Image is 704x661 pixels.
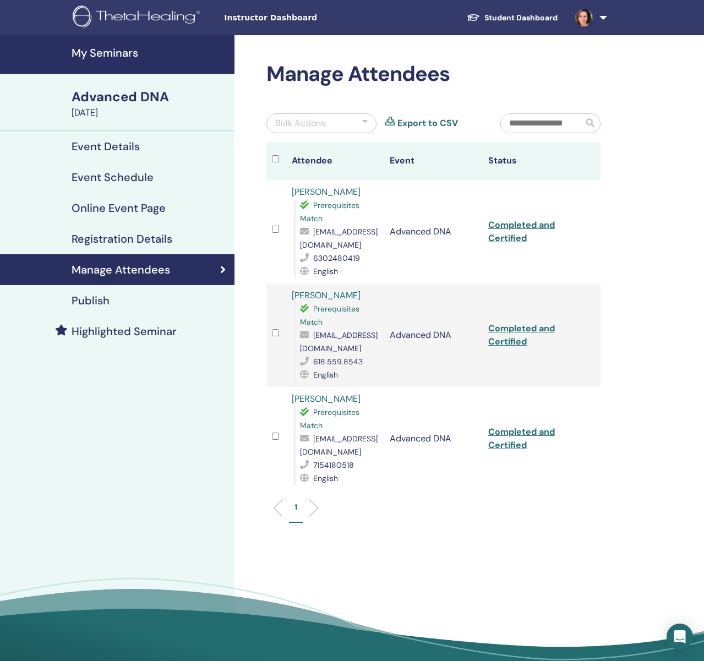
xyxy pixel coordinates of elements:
[72,201,166,215] h4: Online Event Page
[300,200,359,223] span: Prerequisites Match
[397,117,458,130] a: Export to CSV
[294,501,297,513] p: 1
[384,283,482,387] td: Advanced DNA
[266,62,601,87] h2: Manage Attendees
[488,219,555,244] a: Completed and Certified
[313,473,338,483] span: English
[313,370,338,380] span: English
[72,46,228,59] h4: My Seminars
[300,304,359,327] span: Prerequisites Match
[72,325,177,338] h4: Highlighted Seminar
[72,88,228,106] div: Advanced DNA
[300,407,359,430] span: Prerequisites Match
[224,12,389,24] span: Instructor Dashboard
[275,117,325,130] div: Bulk Actions
[667,624,693,650] div: Open Intercom Messenger
[73,6,204,30] img: logo.png
[72,294,110,307] h4: Publish
[72,232,172,245] h4: Registration Details
[313,253,360,263] span: 6302480419
[575,9,593,26] img: default.png
[384,142,482,180] th: Event
[384,180,482,283] td: Advanced DNA
[313,357,363,367] span: 618.559.8543
[72,263,170,276] h4: Manage Attendees
[488,426,555,451] a: Completed and Certified
[292,186,361,198] a: [PERSON_NAME]
[292,393,361,405] a: [PERSON_NAME]
[313,266,338,276] span: English
[65,88,234,119] a: Advanced DNA[DATE]
[72,140,140,153] h4: Event Details
[313,460,354,470] span: 7154180518
[384,387,482,490] td: Advanced DNA
[488,323,555,347] a: Completed and Certified
[286,142,384,180] th: Attendee
[300,330,378,353] span: [EMAIL_ADDRESS][DOMAIN_NAME]
[467,13,480,22] img: graduation-cap-white.svg
[300,434,378,457] span: [EMAIL_ADDRESS][DOMAIN_NAME]
[72,106,228,119] div: [DATE]
[300,227,378,250] span: [EMAIL_ADDRESS][DOMAIN_NAME]
[483,142,581,180] th: Status
[292,289,361,301] a: [PERSON_NAME]
[458,8,566,28] a: Student Dashboard
[72,171,154,184] h4: Event Schedule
